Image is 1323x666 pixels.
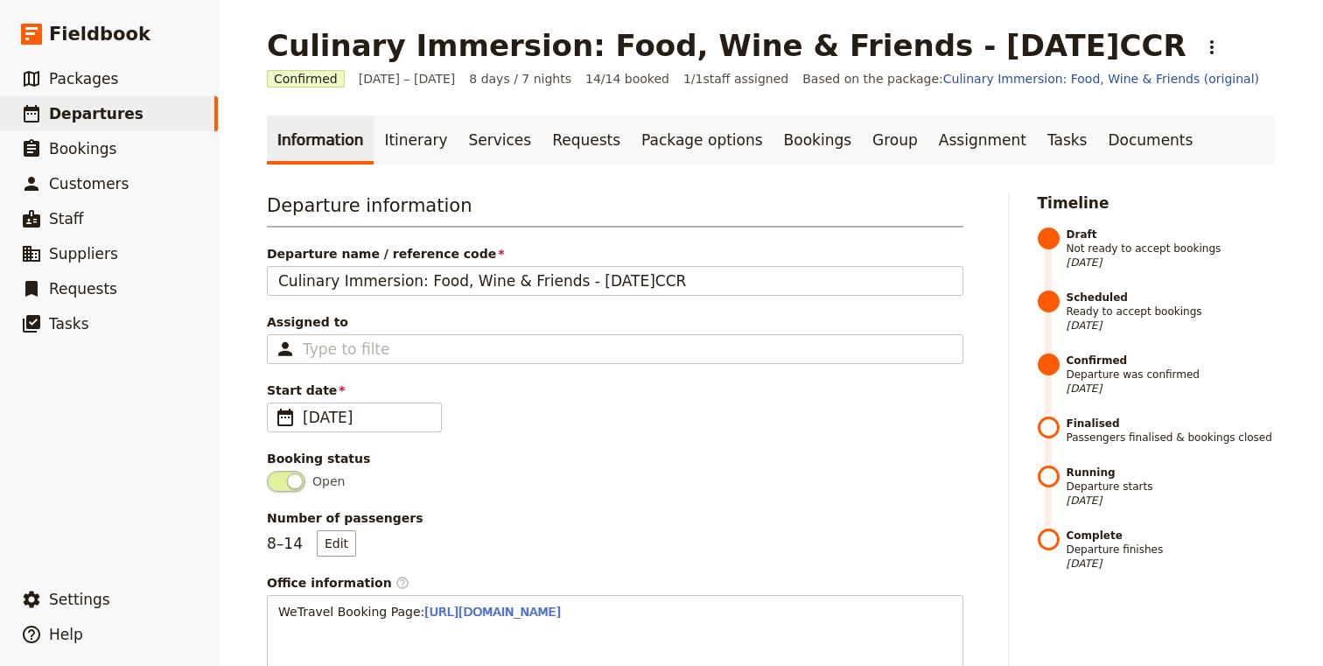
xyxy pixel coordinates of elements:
span: 8 days / 7 nights [469,70,571,88]
strong: Finalised [1067,417,1276,431]
span: [DATE] [1067,557,1276,571]
a: Bookings [773,116,862,165]
span: Fieldbook [49,21,150,47]
div: Booking status [267,450,963,467]
span: Customers [49,175,129,193]
input: Assigned to [303,339,390,360]
a: Requests [542,116,631,165]
span: Help [49,626,83,643]
a: Information [267,116,374,165]
span: [DATE] [1067,494,1276,508]
span: Ready to accept bookings [1067,291,1276,333]
a: Package options [631,116,773,165]
strong: Confirmed [1067,354,1276,368]
span: Requests [49,280,117,298]
input: Departure name / reference code [267,266,963,296]
span: ​ [395,576,409,590]
a: Group [862,116,928,165]
strong: Complete [1067,529,1276,543]
span: Start date [267,382,963,399]
span: Departure starts [1067,466,1276,508]
span: Passengers finalised & bookings closed [1067,417,1276,445]
span: [DATE] [1067,256,1276,270]
button: Actions [1197,32,1227,62]
span: Departures [49,105,143,123]
button: Number of passengers8–14 [317,530,356,557]
h1: Culinary Immersion: Food, Wine & Friends - [DATE]CCR [267,28,1186,63]
span: Departure was confirmed [1067,354,1276,396]
span: Based on the package: [802,70,1259,88]
span: Settings [49,591,110,608]
span: Staff [49,210,84,228]
span: [DATE] [1067,382,1276,396]
h2: Timeline [1038,193,1276,214]
span: [DATE] [303,407,430,428]
strong: Draft [1067,228,1276,242]
h3: Departure information [267,193,963,228]
p: 8 – 14 [267,530,356,557]
span: [DATE] – [DATE] [359,70,456,88]
span: Assigned to [267,313,963,331]
div: Office information [267,574,963,592]
span: ​ [275,407,296,428]
span: [DATE] [1067,319,1276,333]
span: WeTravel Booking Page: [278,605,424,619]
span: Departure name / reference code [267,245,963,263]
strong: Running [1067,466,1276,480]
strong: Scheduled [1067,291,1276,305]
a: Culinary Immersion: Food, Wine & Friends (original) [943,72,1259,86]
a: Services [458,116,542,165]
a: [URL][DOMAIN_NAME] [424,605,561,619]
span: Number of passengers [267,509,963,527]
span: Confirmed [267,70,345,88]
span: Not ready to accept bookings [1067,228,1276,270]
a: Itinerary [374,116,458,165]
span: 1 / 1 staff assigned [683,70,788,88]
span: 14/14 booked [585,70,669,88]
a: Assignment [928,116,1037,165]
span: Departure finishes [1067,529,1276,571]
a: Documents [1097,116,1203,165]
span: Open [312,473,345,490]
span: Suppliers [49,245,118,263]
span: Bookings [49,140,116,158]
a: Tasks [1037,116,1098,165]
span: Tasks [49,315,89,333]
span: Packages [49,70,118,88]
